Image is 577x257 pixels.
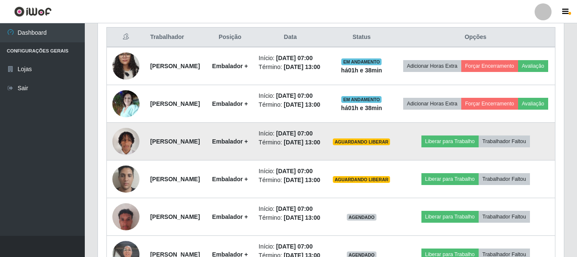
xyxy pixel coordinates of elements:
time: [DATE] 07:00 [276,205,312,212]
li: Término: [259,213,322,222]
span: EM ANDAMENTO [341,96,382,103]
span: AGENDADO [347,214,376,221]
time: [DATE] 07:00 [276,130,312,137]
time: [DATE] 07:00 [276,168,312,174]
span: AGUARDANDO LIBERAR [333,138,390,145]
li: Início: [259,242,322,251]
li: Início: [259,129,322,138]
li: Início: [259,54,322,63]
img: 1755723022519.jpeg [112,42,139,90]
li: Término: [259,100,322,109]
strong: [PERSON_NAME] [150,138,200,145]
img: 1756232807381.jpeg [112,193,139,241]
span: AGUARDANDO LIBERAR [333,176,390,183]
time: [DATE] 13:00 [284,139,320,146]
li: Início: [259,204,322,213]
time: [DATE] 07:00 [276,55,312,61]
strong: Embalador + [212,213,248,220]
th: Posição [206,28,254,47]
strong: Embalador + [212,176,248,182]
button: Trabalhador Faltou [479,173,530,185]
time: [DATE] 13:00 [284,64,320,70]
li: Término: [259,138,322,147]
strong: há 01 h e 38 min [341,105,382,111]
img: CoreUI Logo [14,6,52,17]
img: 1756165895154.jpeg [112,148,139,210]
strong: [PERSON_NAME] [150,213,200,220]
time: [DATE] 13:00 [284,101,320,108]
button: Trabalhador Faltou [479,135,530,147]
strong: Embalador + [212,100,248,107]
th: Status [327,28,396,47]
button: Liberar para Trabalho [421,211,479,223]
th: Data [254,28,327,47]
button: Avaliação [518,98,548,110]
th: Trabalhador [145,28,206,47]
li: Término: [259,63,322,72]
img: 1756130312348.jpeg [112,123,139,159]
button: Liberar para Trabalho [421,135,479,147]
strong: há 01 h e 38 min [341,67,382,74]
strong: [PERSON_NAME] [150,63,200,69]
button: Adicionar Horas Extra [403,60,461,72]
time: [DATE] 13:00 [284,177,320,183]
li: Início: [259,91,322,100]
button: Liberar para Trabalho [421,173,479,185]
span: EM ANDAMENTO [341,58,382,65]
strong: [PERSON_NAME] [150,100,200,107]
button: Adicionar Horas Extra [403,98,461,110]
time: [DATE] 13:00 [284,214,320,221]
strong: Embalador + [212,138,248,145]
img: 1755730683676.jpeg [112,90,139,117]
button: Forçar Encerramento [461,98,518,110]
time: [DATE] 07:00 [276,92,312,99]
button: Avaliação [518,60,548,72]
li: Início: [259,167,322,176]
button: Trabalhador Faltou [479,211,530,223]
button: Forçar Encerramento [461,60,518,72]
strong: Embalador + [212,63,248,69]
strong: [PERSON_NAME] [150,176,200,182]
li: Término: [259,176,322,185]
time: [DATE] 07:00 [276,243,312,250]
th: Opções [396,28,555,47]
